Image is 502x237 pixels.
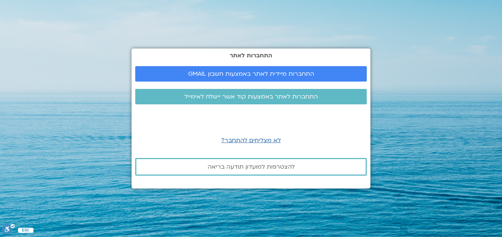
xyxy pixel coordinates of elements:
[208,164,295,170] span: להצטרפות למועדון תודעה בריאה
[135,66,367,82] a: התחברות מיידית לאתר באמצעות חשבון GMAIL
[188,71,314,77] span: התחברות מיידית לאתר באמצעות חשבון GMAIL
[221,136,281,144] a: לא מצליחים להתחבר?
[135,52,367,59] h2: התחברות לאתר
[184,93,318,100] span: התחברות לאתר באמצעות קוד אשר יישלח לאימייל
[135,158,367,176] a: להצטרפות למועדון תודעה בריאה
[135,89,367,104] a: התחברות לאתר באמצעות קוד אשר יישלח לאימייל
